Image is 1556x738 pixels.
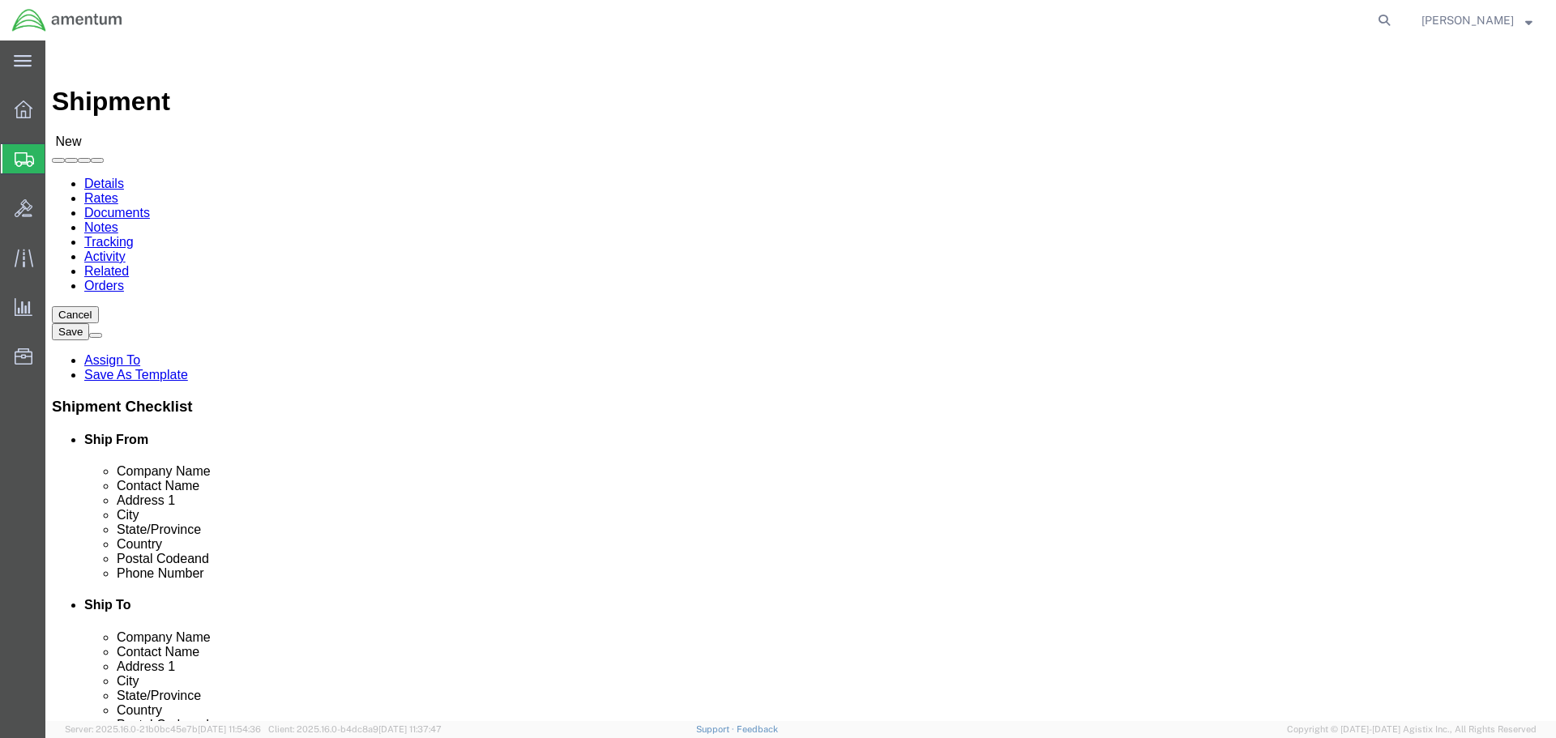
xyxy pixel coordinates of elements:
span: Server: 2025.16.0-21b0bc45e7b [65,724,261,734]
a: Feedback [737,724,778,734]
img: logo [11,8,123,32]
iframe: FS Legacy Container [45,41,1556,721]
button: [PERSON_NAME] [1421,11,1533,30]
a: Support [696,724,737,734]
span: [DATE] 11:54:36 [198,724,261,734]
span: Nick Riddle [1421,11,1514,29]
span: [DATE] 11:37:47 [378,724,442,734]
span: Copyright © [DATE]-[DATE] Agistix Inc., All Rights Reserved [1287,723,1537,736]
span: Client: 2025.16.0-b4dc8a9 [268,724,442,734]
